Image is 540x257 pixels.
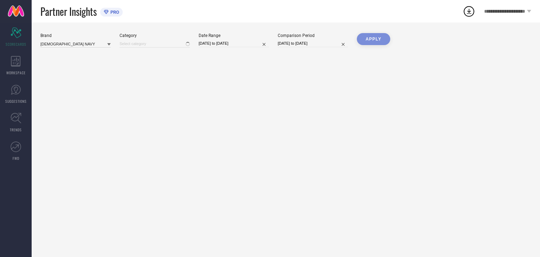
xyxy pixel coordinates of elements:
[6,42,26,47] span: SCORECARDS
[40,33,111,38] div: Brand
[40,4,97,19] span: Partner Insights
[199,40,269,47] input: Select date range
[6,70,26,75] span: WORKSPACE
[278,33,348,38] div: Comparison Period
[10,127,22,132] span: TRENDS
[5,99,27,104] span: SUGGESTIONS
[109,10,119,15] span: PRO
[13,156,19,161] span: FWD
[278,40,348,47] input: Select comparison period
[120,33,190,38] div: Category
[199,33,269,38] div: Date Range
[463,5,475,18] div: Open download list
